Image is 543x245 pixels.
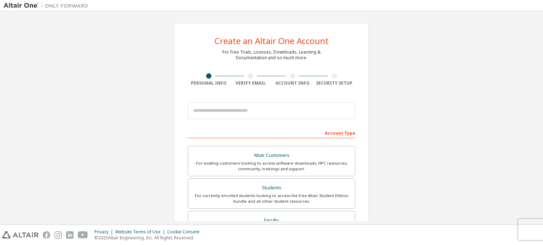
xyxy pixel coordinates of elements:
[192,183,351,193] div: Students
[94,235,204,241] p: © 2025 Altair Engineering, Inc. All Rights Reserved.
[167,229,204,235] div: Cookie Consent
[66,231,74,239] img: linkedin.svg
[2,231,39,239] img: altair_logo.svg
[43,231,50,239] img: facebook.svg
[271,80,314,86] div: Account Info
[230,80,272,86] div: Verify Email
[192,160,351,172] div: For existing customers looking to access software downloads, HPC resources, community, trainings ...
[78,231,88,239] img: youtube.svg
[54,231,62,239] img: instagram.svg
[192,193,351,204] div: For currently enrolled students looking to access the free Altair Student Edition bundle and all ...
[94,229,115,235] div: Privacy
[222,49,321,61] div: For Free Trials, Licenses, Downloads, Learning & Documentation and so much more.
[314,80,356,86] div: Security Setup
[188,80,230,86] div: Personal Info
[115,229,167,235] div: Website Terms of Use
[215,37,329,45] div: Create an Altair One Account
[192,215,351,225] div: Faculty
[192,151,351,160] div: Altair Customers
[188,127,355,138] div: Account Type
[4,2,92,9] img: Altair One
